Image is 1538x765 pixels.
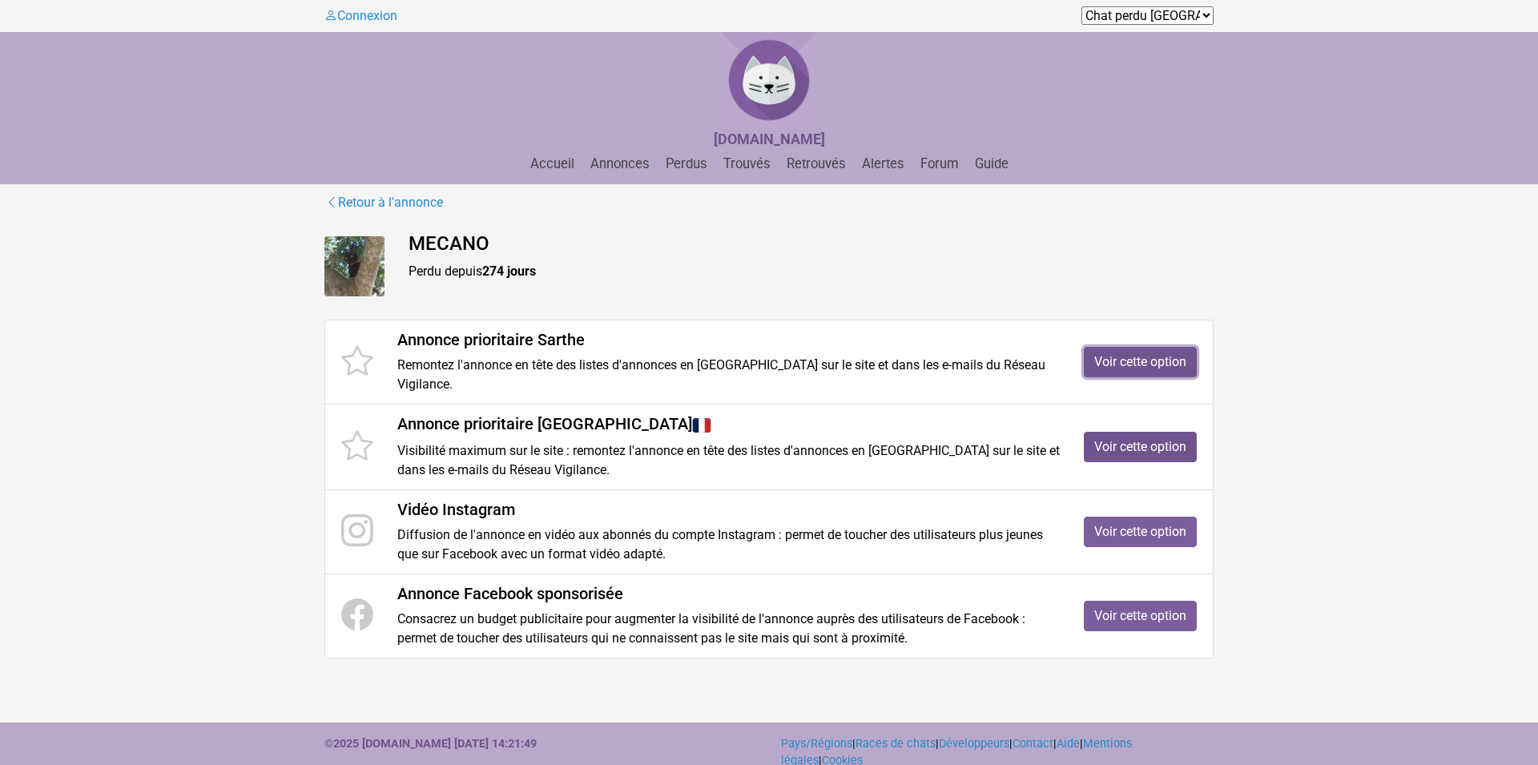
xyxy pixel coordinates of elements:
h4: Vidéo Instagram [397,500,1060,519]
img: France [692,416,711,435]
a: Guide [968,156,1015,171]
a: Voir cette option [1084,517,1197,547]
a: Pays/Régions [781,737,852,751]
a: Retrouvés [780,156,852,171]
a: Contact [1013,737,1053,751]
img: Chat Perdu France [721,32,817,128]
a: Voir cette option [1084,347,1197,377]
a: [DOMAIN_NAME] [714,132,825,147]
a: Alertes [856,156,911,171]
a: Connexion [324,8,397,23]
p: Perdu depuis [409,262,1214,281]
a: Accueil [524,156,581,171]
h4: Annonce Facebook sponsorisée [397,584,1060,603]
strong: [DOMAIN_NAME] [714,131,825,147]
p: Visibilité maximum sur le site : remontez l'annonce en tête des listes d'annonces en [GEOGRAPHIC_... [397,441,1060,480]
a: Perdus [659,156,714,171]
a: Voir cette option [1084,432,1197,462]
a: Retour à l'annonce [324,192,444,213]
a: Races de chats [856,737,936,751]
h4: Annonce prioritaire [GEOGRAPHIC_DATA] [397,414,1060,435]
a: Aide [1057,737,1080,751]
strong: 274 jours [482,264,536,279]
a: Forum [914,156,965,171]
strong: ©2025 [DOMAIN_NAME] [DATE] 14:21:49 [324,737,537,751]
a: Développeurs [939,737,1009,751]
p: Consacrez un budget publicitaire pour augmenter la visibilité de l'annonce auprès des utilisateur... [397,610,1060,648]
a: Voir cette option [1084,601,1197,631]
a: Trouvés [717,156,777,171]
h4: MECANO [409,232,1214,256]
p: Diffusion de l'annonce en vidéo aux abonnés du compte Instagram : permet de toucher des utilisate... [397,525,1060,564]
a: Annonces [584,156,656,171]
p: Remontez l'annonce en tête des listes d'annonces en [GEOGRAPHIC_DATA] sur le site et dans les e-m... [397,356,1060,394]
h4: Annonce prioritaire Sarthe [397,330,1060,349]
